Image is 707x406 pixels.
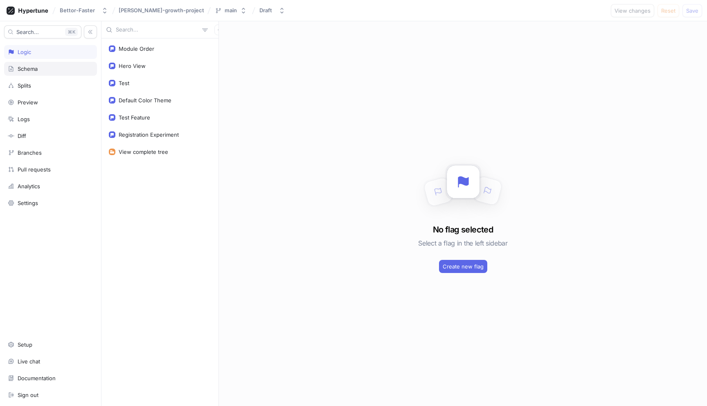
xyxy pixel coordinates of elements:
[18,392,38,398] div: Sign out
[615,8,651,13] span: View changes
[661,8,675,13] span: Reset
[119,131,179,138] div: Registration Experiment
[212,4,250,17] button: main
[18,65,38,72] div: Schema
[433,223,493,236] h3: No flag selected
[119,45,154,52] div: Module Order
[443,264,484,269] span: Create new flag
[18,133,26,139] div: Diff
[18,341,32,348] div: Setup
[4,25,81,38] button: Search...K
[259,7,272,14] div: Draft
[18,116,30,122] div: Logs
[116,26,199,34] input: Search...
[439,260,487,273] button: Create new flag
[225,7,237,14] div: main
[119,7,204,13] span: [PERSON_NAME]-growth-project
[657,4,679,17] button: Reset
[119,97,171,104] div: Default Color Theme
[18,200,38,206] div: Settings
[18,183,40,189] div: Analytics
[18,358,40,365] div: Live chat
[686,8,698,13] span: Save
[418,236,507,250] h5: Select a flag in the left sidebar
[119,114,150,121] div: Test Feature
[682,4,702,17] button: Save
[119,149,168,155] div: View complete tree
[4,371,97,385] a: Documentation
[60,7,95,14] div: Bettor-Faster
[56,4,111,17] button: Bettor-Faster
[18,166,51,173] div: Pull requests
[119,63,146,69] div: Hero View
[611,4,654,17] button: View changes
[18,82,31,89] div: Splits
[256,4,288,17] button: Draft
[16,29,39,34] span: Search...
[18,99,38,106] div: Preview
[18,49,31,55] div: Logic
[65,28,78,36] div: K
[18,375,56,381] div: Documentation
[119,80,129,86] div: Test
[18,149,42,156] div: Branches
